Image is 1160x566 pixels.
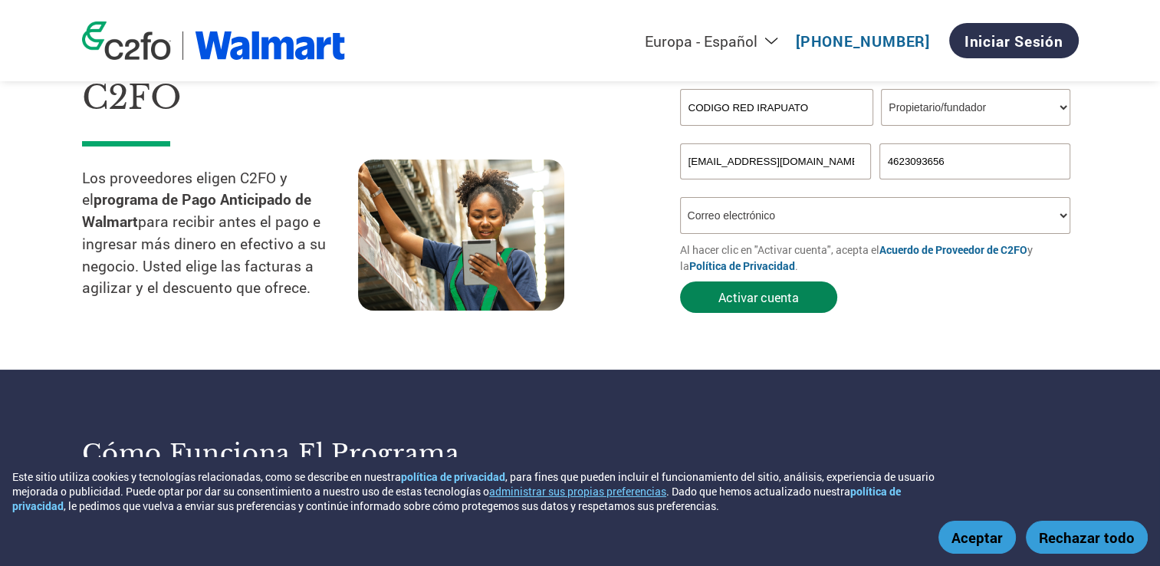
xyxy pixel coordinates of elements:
[879,242,1027,257] a: Acuerdo de Proveedor de C2FO
[879,181,1071,191] div: Inavlid Phone Number
[12,469,948,513] div: Este sitio utiliza cookies y tecnologías relacionadas, como se describe en nuestra , para fines q...
[938,521,1016,554] button: Aceptar
[881,89,1070,126] select: Title/Role
[680,143,872,179] input: Invalid Email format
[401,469,505,484] a: política de privacidad
[82,21,171,60] img: c2fo logo
[680,181,872,191] div: Inavlid Email Address
[879,143,1071,179] input: Teléfono*
[82,189,311,231] strong: programa de Pago Anticipado de Walmart
[689,258,795,273] a: Política de Privacidad
[680,281,837,313] button: Activar cuenta
[949,23,1079,58] a: Iniciar sesión
[1026,521,1148,554] button: Rechazar todo
[489,484,666,499] button: administrar sus propias preferencias
[796,31,930,51] a: [PHONE_NUMBER]
[680,89,873,126] input: Nombre de su compañía*
[12,484,901,513] a: política de privacidad
[82,438,561,469] h3: Cómo funciona el programa
[195,31,346,60] img: Walmart
[82,167,358,300] p: Los proveedores eligen C2FO y el para recibir antes el pago e ingresar más dinero en efectivo a s...
[680,127,1071,137] div: Invalid company name or company name is too long
[680,242,1079,274] p: Al hacer clic en "Activar cuenta", acepta el y la .
[358,160,564,311] img: supply chain worker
